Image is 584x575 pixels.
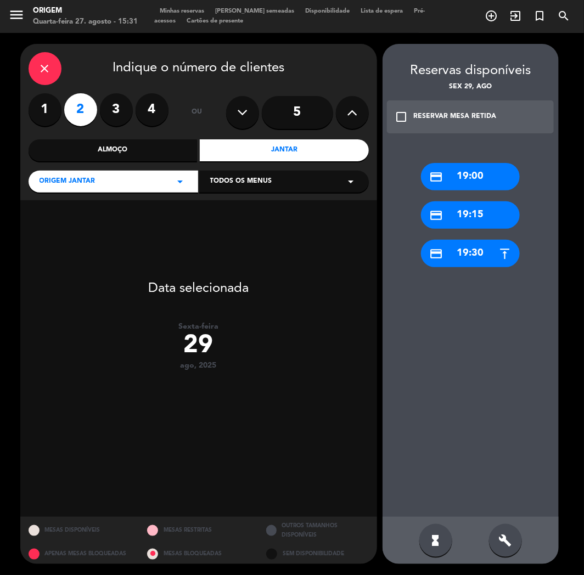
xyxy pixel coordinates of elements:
[38,62,52,75] i: close
[533,9,546,22] i: turned_in_not
[20,361,377,370] div: ago, 2025
[421,201,520,229] div: 19:15
[383,82,559,93] div: Sex 29, ago
[429,247,443,261] i: credit_card
[509,9,522,22] i: exit_to_app
[485,9,498,22] i: add_circle_outline
[499,534,512,547] i: build
[136,93,169,126] label: 4
[429,534,442,547] i: hourglass_full
[200,139,369,161] div: Jantar
[181,18,249,24] span: Cartões de presente
[29,52,369,85] div: Indique o número de clientes
[429,208,443,222] i: credit_card
[395,110,408,123] i: check_box_outline_blank
[258,517,377,544] div: OUTROS TAMANHOS DISPONÍVEIS
[29,139,198,161] div: Almoço
[345,175,358,188] i: arrow_drop_down
[8,7,25,23] i: menu
[421,163,520,190] div: 19:00
[40,176,96,187] span: Origem Jantar
[421,240,520,267] div: 19:30
[100,93,133,126] label: 3
[210,176,272,187] span: Todos os menus
[154,8,210,14] span: Minhas reservas
[210,8,300,14] span: [PERSON_NAME] semeadas
[300,8,355,14] span: Disponibilidade
[557,9,570,22] i: search
[414,111,497,122] div: RESERVAR MESA RETIDA
[258,544,377,564] div: SEM DISPONIBILIDADE
[355,8,408,14] span: Lista de espera
[179,93,215,132] div: ou
[8,7,25,27] button: menu
[174,175,187,188] i: arrow_drop_down
[33,5,138,16] div: Origem
[20,331,377,361] div: 29
[139,517,258,544] div: MESAS RESTRITAS
[20,322,377,331] div: Sexta-feira
[29,93,61,126] label: 1
[139,544,258,564] div: MESAS BLOQUEADAS
[20,264,377,300] div: Data selecionada
[20,517,139,544] div: MESAS DISPONÍVEIS
[20,544,139,564] div: APENAS MESAS BLOQUEADAS
[429,170,443,184] i: credit_card
[383,60,559,82] div: Reservas disponíveis
[64,93,97,126] label: 2
[33,16,138,27] div: Quarta-feira 27. agosto - 15:31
